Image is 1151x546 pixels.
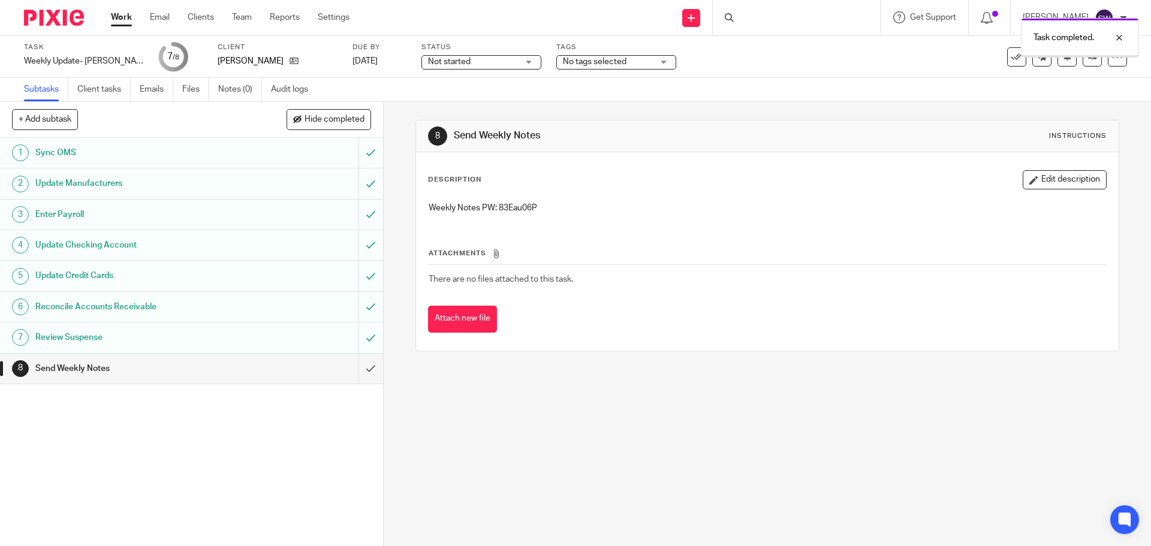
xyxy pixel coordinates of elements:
[12,237,29,254] div: 4
[305,115,364,125] span: Hide completed
[421,43,541,52] label: Status
[318,11,349,23] a: Settings
[563,58,626,66] span: No tags selected
[556,43,676,52] label: Tags
[111,11,132,23] a: Work
[24,78,68,101] a: Subtasks
[428,58,471,66] span: Not started
[1023,170,1107,189] button: Edit description
[77,78,131,101] a: Client tasks
[218,78,262,101] a: Notes (0)
[35,360,243,378] h1: Send Weekly Notes
[173,54,179,61] small: /8
[429,275,573,283] span: There are no files attached to this task.
[1049,131,1107,141] div: Instructions
[429,202,1105,214] p: Weekly Notes PW: 83Eau06P
[429,250,486,257] span: Attachments
[428,175,481,185] p: Description
[24,55,144,67] div: Weekly Update- Cantera-Moore
[12,329,29,346] div: 7
[271,78,317,101] a: Audit logs
[232,11,252,23] a: Team
[12,268,29,285] div: 5
[1034,32,1094,44] p: Task completed.
[12,109,78,129] button: + Add subtask
[428,306,497,333] button: Attach new file
[24,10,84,26] img: Pixie
[35,236,243,254] h1: Update Checking Account
[12,206,29,223] div: 3
[35,328,243,346] h1: Review Suspense
[12,144,29,161] div: 1
[454,129,793,142] h1: Send Weekly Notes
[352,43,406,52] label: Due by
[35,206,243,224] h1: Enter Payroll
[182,78,209,101] a: Files
[24,55,144,67] div: Weekly Update- [PERSON_NAME]
[12,360,29,377] div: 8
[150,11,170,23] a: Email
[270,11,300,23] a: Reports
[35,267,243,285] h1: Update Credit Cards
[218,55,284,67] p: [PERSON_NAME]
[35,174,243,192] h1: Update Manufacturers
[35,298,243,316] h1: Reconcile Accounts Receivable
[287,109,371,129] button: Hide completed
[218,43,338,52] label: Client
[188,11,214,23] a: Clients
[140,78,173,101] a: Emails
[24,43,144,52] label: Task
[428,126,447,146] div: 8
[352,57,378,65] span: [DATE]
[12,176,29,192] div: 2
[35,144,243,162] h1: Sync OMS
[167,50,179,64] div: 7
[1095,8,1114,28] img: svg%3E
[12,298,29,315] div: 6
